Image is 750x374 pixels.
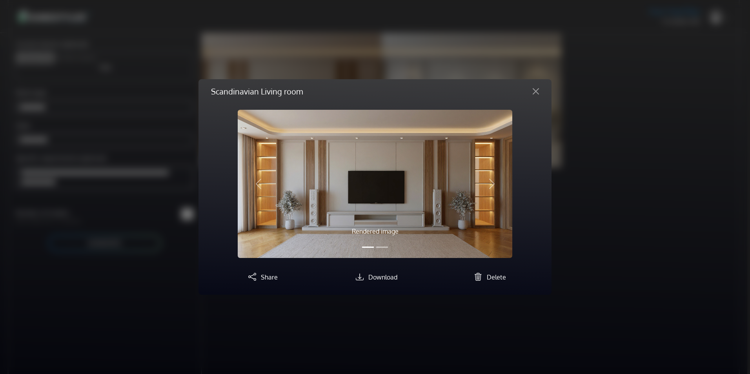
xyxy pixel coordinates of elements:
[376,243,388,252] button: Slide 2
[238,110,512,258] img: homestyler-20250912-1-mb6jik.jpg
[279,227,471,236] p: Rendered image
[487,273,506,281] span: Delete
[353,273,397,281] a: Download
[211,85,303,97] h5: Scandinavian Living room
[245,273,278,281] a: Share
[368,273,397,281] span: Download
[362,243,374,252] button: Slide 1
[261,273,278,281] span: Share
[471,271,506,282] button: Delete
[526,85,545,98] button: Close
